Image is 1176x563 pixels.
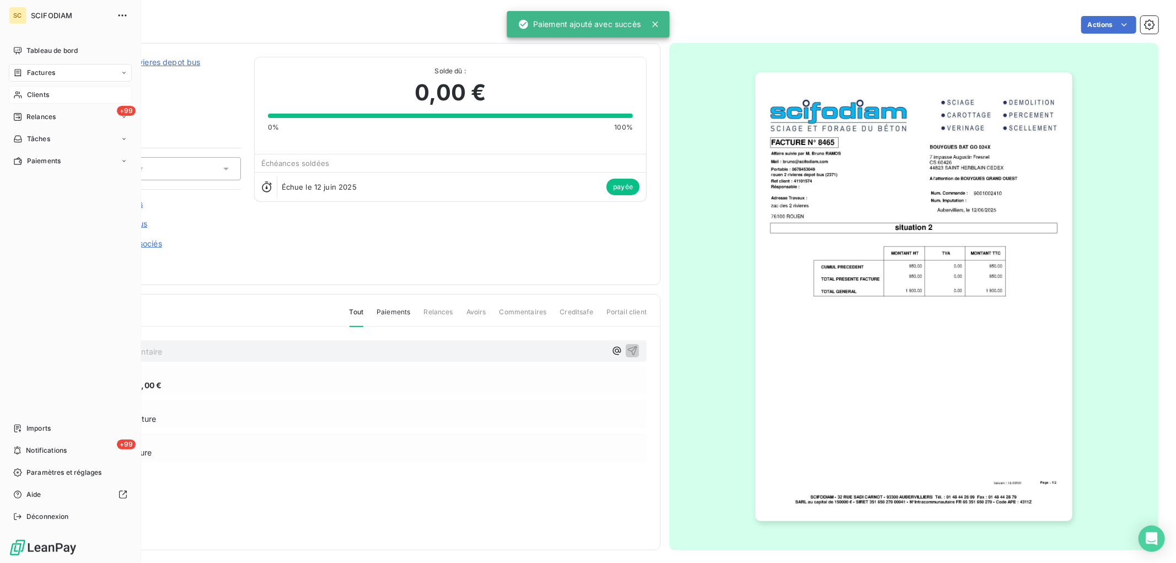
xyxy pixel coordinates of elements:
[614,122,633,132] span: 100%
[560,307,593,326] span: Creditsafe
[423,307,453,326] span: Relances
[26,423,51,433] span: Imports
[268,122,279,132] span: 0%
[261,159,330,168] span: Échéances soldées
[268,66,633,76] span: Solde dû :
[87,70,241,79] span: 41101574
[87,57,201,67] a: Byg rouen 2 rivieres depot bus
[26,46,78,56] span: Tableau de bord
[26,446,67,455] span: Notifications
[117,106,136,116] span: +99
[282,183,357,191] span: Échue le 12 juin 2025
[518,14,641,34] div: Paiement ajouté avec succès
[1081,16,1136,34] button: Actions
[27,68,55,78] span: Factures
[27,90,49,100] span: Clients
[606,179,640,195] span: payée
[606,307,647,326] span: Portail client
[26,512,69,522] span: Déconnexion
[350,307,364,327] span: Tout
[9,7,26,24] div: SC
[26,490,41,500] span: Aide
[415,76,486,109] span: 0,00 €
[1139,526,1165,552] div: Open Intercom Messenger
[466,307,486,326] span: Avoirs
[117,439,136,449] span: +99
[755,72,1072,521] img: invoice_thumbnail
[27,156,61,166] span: Paiements
[9,486,132,503] a: Aide
[31,11,110,20] span: SCIFODIAM
[9,539,77,556] img: Logo LeanPay
[26,112,56,122] span: Relances
[377,307,410,326] span: Paiements
[126,379,162,391] span: 950,00 €
[27,134,50,144] span: Tâches
[26,468,101,478] span: Paramètres et réglages
[500,307,547,326] span: Commentaires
